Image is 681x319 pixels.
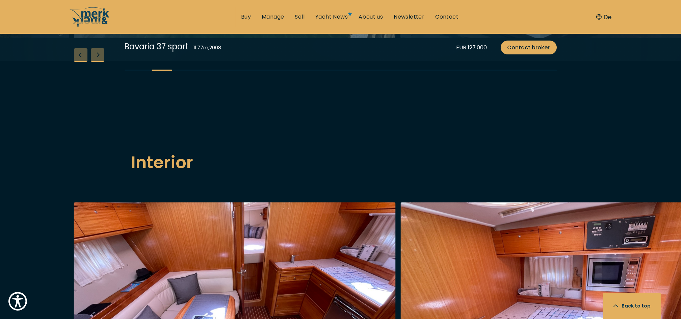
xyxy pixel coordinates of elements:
[194,44,221,51] div: 11.77 m , 2008
[74,48,87,62] div: Previous slide
[501,41,557,54] a: Contact broker
[596,13,611,22] button: De
[7,290,29,312] button: Show Accessibility Preferences
[70,21,110,29] a: /
[603,293,661,319] button: Back to top
[262,13,284,21] a: Manage
[507,43,550,52] span: Contact broker
[456,43,487,52] div: EUR 127.000
[295,13,305,21] a: Sell
[125,41,189,52] div: Bavaria 37 sport
[315,13,348,21] a: Yacht News
[241,13,251,21] a: Buy
[359,13,383,21] a: About us
[131,150,550,175] h2: Interior
[435,13,459,21] a: Contact
[394,13,424,21] a: Newsletter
